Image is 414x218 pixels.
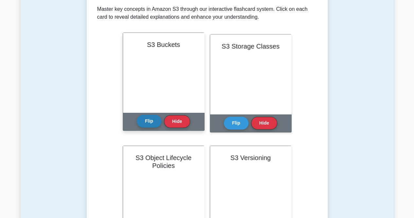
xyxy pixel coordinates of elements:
[137,115,161,128] button: Flip
[224,117,248,129] button: Flip
[131,154,196,169] h2: S3 Object Lifecycle Policies
[97,5,317,21] p: Master key concepts in Amazon S3 through our interactive flashcard system. Click on each card to ...
[251,117,277,129] button: Hide
[164,115,190,128] button: Hide
[218,42,283,50] h2: S3 Storage Classes
[218,154,283,162] h2: S3 Versioning
[131,41,196,49] h2: S3 Buckets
